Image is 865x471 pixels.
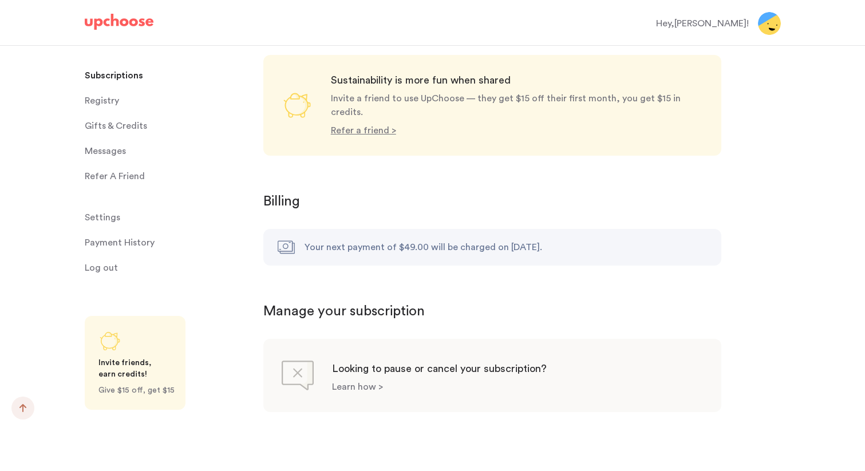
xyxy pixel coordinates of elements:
a: Refer a friend > [331,126,396,135]
span: Gifts & Credits [85,114,147,137]
a: Payment History [85,231,250,254]
span: Messages [85,140,126,163]
span: Registry [85,89,119,112]
p: Looking to pause or cancel your subscription? [332,362,547,375]
a: Subscriptions [85,64,250,87]
div: Your next payment of $49.00 will be charged on [DATE]. [305,240,542,254]
a: UpChoose [85,14,153,35]
a: Settings [85,206,250,229]
p: Subscriptions [85,64,143,87]
p: Billing [263,192,781,211]
img: UpChoose [85,14,153,30]
a: Log out [85,256,250,279]
span: Settings [85,206,120,229]
p: Invite a friend to use UpChoose — they get $15 off their first month, you get $15 in credits. [331,92,703,119]
a: Refer A Friend [85,165,250,188]
a: Registry [85,89,250,112]
div: Hey, [PERSON_NAME] ! [656,17,749,30]
a: Messages [85,140,250,163]
p: Sustainability is more fun when shared [331,73,703,87]
p: Learn how > [332,382,383,391]
p: Manage your subscription [263,302,781,320]
p: Payment History [85,231,155,254]
a: Share UpChoose [85,316,185,410]
span: Log out [85,256,118,279]
p: Refer A Friend [85,165,145,188]
a: Gifts & Credits [85,114,250,137]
